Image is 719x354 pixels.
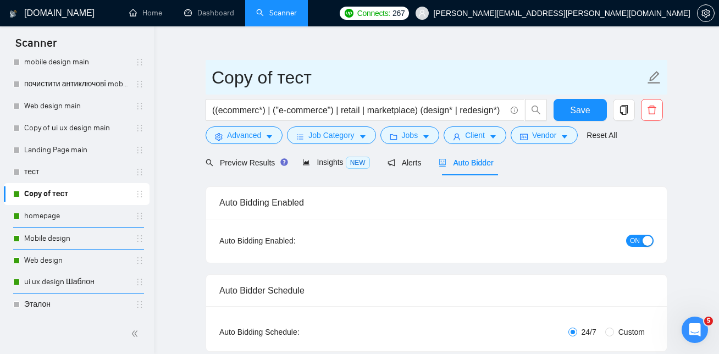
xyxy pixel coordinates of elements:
[641,99,663,121] button: delete
[256,8,297,18] a: searchScanner
[24,271,129,293] a: ui ux design Шаблон
[388,159,395,167] span: notification
[219,187,654,218] div: Auto Bidding Enabled
[135,146,144,154] span: holder
[525,99,547,121] button: search
[402,129,418,141] span: Jobs
[647,70,661,85] span: edit
[489,132,497,141] span: caret-down
[439,158,493,167] span: Auto Bidder
[465,129,485,141] span: Client
[131,328,142,339] span: double-left
[219,326,364,338] div: Auto Bidding Schedule:
[359,132,367,141] span: caret-down
[587,129,617,141] a: Reset All
[287,126,375,144] button: barsJob Categorycaret-down
[135,300,144,309] span: holder
[184,8,234,18] a: dashboardDashboard
[227,129,261,141] span: Advanced
[520,132,528,141] span: idcard
[135,124,144,132] span: holder
[704,317,713,325] span: 5
[206,159,213,167] span: search
[215,132,223,141] span: setting
[682,317,708,343] iframe: Intercom live chat
[392,7,405,19] span: 267
[613,105,634,115] span: copy
[554,99,607,121] button: Save
[388,158,422,167] span: Alerts
[511,126,578,144] button: idcardVendorcaret-down
[24,228,129,250] a: Mobile design
[24,250,129,272] a: Web design
[614,326,649,338] span: Custom
[697,9,715,18] a: setting
[7,35,65,58] span: Scanner
[532,129,556,141] span: Vendor
[346,157,370,169] span: NEW
[570,103,590,117] span: Save
[135,80,144,88] span: holder
[422,132,430,141] span: caret-down
[380,126,440,144] button: folderJobscaret-down
[390,132,397,141] span: folder
[24,205,129,227] a: homepage
[24,139,129,161] a: Landing Page main
[212,64,645,91] input: Scanner name...
[135,212,144,220] span: holder
[219,235,364,247] div: Auto Bidding Enabled:
[698,9,714,18] span: setting
[129,8,162,18] a: homeHome
[135,58,144,67] span: holder
[24,161,129,183] a: тест
[24,117,129,139] a: Copy of ui ux design main
[266,132,273,141] span: caret-down
[526,105,546,115] span: search
[418,9,426,17] span: user
[345,9,353,18] img: upwork-logo.png
[135,234,144,243] span: holder
[302,158,310,166] span: area-chart
[302,158,369,167] span: Insights
[135,168,144,176] span: holder
[24,73,129,95] a: почистити антиключові mobile design main
[561,132,568,141] span: caret-down
[641,105,662,115] span: delete
[135,190,144,198] span: holder
[24,183,129,205] a: Copy of тест
[135,278,144,286] span: holder
[206,126,283,144] button: settingAdvancedcaret-down
[357,7,390,19] span: Connects:
[219,275,654,306] div: Auto Bidder Schedule
[24,95,129,117] a: Web design main
[308,129,354,141] span: Job Category
[135,102,144,110] span: holder
[24,51,129,73] a: mobile design main
[697,4,715,22] button: setting
[511,107,518,114] span: info-circle
[212,103,506,117] input: Search Freelance Jobs...
[206,158,285,167] span: Preview Results
[135,256,144,265] span: holder
[453,132,461,141] span: user
[439,159,446,167] span: robot
[4,25,150,337] li: My Scanners
[630,235,640,247] span: ON
[444,126,506,144] button: userClientcaret-down
[296,132,304,141] span: bars
[9,5,17,23] img: logo
[613,99,635,121] button: copy
[577,326,601,338] span: 24/7
[24,294,129,316] a: Эталон
[279,157,289,167] div: Tooltip anchor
